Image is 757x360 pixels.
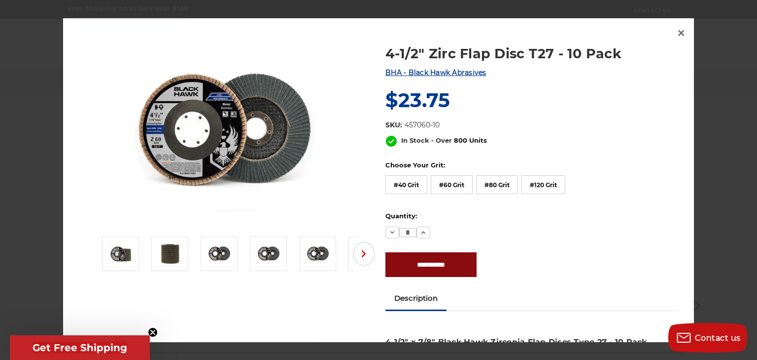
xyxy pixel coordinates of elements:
[405,120,440,130] dd: 457060-10
[207,241,232,266] img: 40 grit flap disc
[385,211,679,221] label: Quantity:
[158,241,182,266] img: 10 pack of 4.5" Black Hawk Flap Discs
[673,25,689,41] a: Close
[385,336,679,348] h3: 4-1/2" x 7/8" Black Hawk Zirconia Flap Discs Type 27 - 10 Pack
[306,241,330,266] img: 80 grit flap disc
[385,68,486,77] a: BHA - Black Hawk Abrasives
[108,241,133,266] img: Black Hawk 4-1/2" x 7/8" Flap Disc Type 27 - 10 Pack
[454,136,467,144] span: 800
[256,241,281,266] img: 60 grit flap disc
[401,136,429,144] span: In Stock
[127,34,324,231] img: Black Hawk 4-1/2" x 7/8" Flap Disc Type 27 - 10 Pack
[695,333,741,343] span: Contact us
[148,327,158,337] button: Close teaser
[431,136,452,144] span: - Over
[385,44,679,63] a: 4-1/2" Zirc Flap Disc T27 - 10 Pack
[10,335,150,360] div: Get Free ShippingClose teaser
[469,136,487,144] span: Units
[668,323,747,353] button: Contact us
[385,120,402,130] dt: SKU:
[385,160,679,170] label: Choose Your Grit:
[33,342,127,354] span: Get Free Shipping
[385,88,450,112] span: $23.75
[677,23,686,42] span: ×
[353,242,375,266] button: Next
[385,287,447,309] a: Description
